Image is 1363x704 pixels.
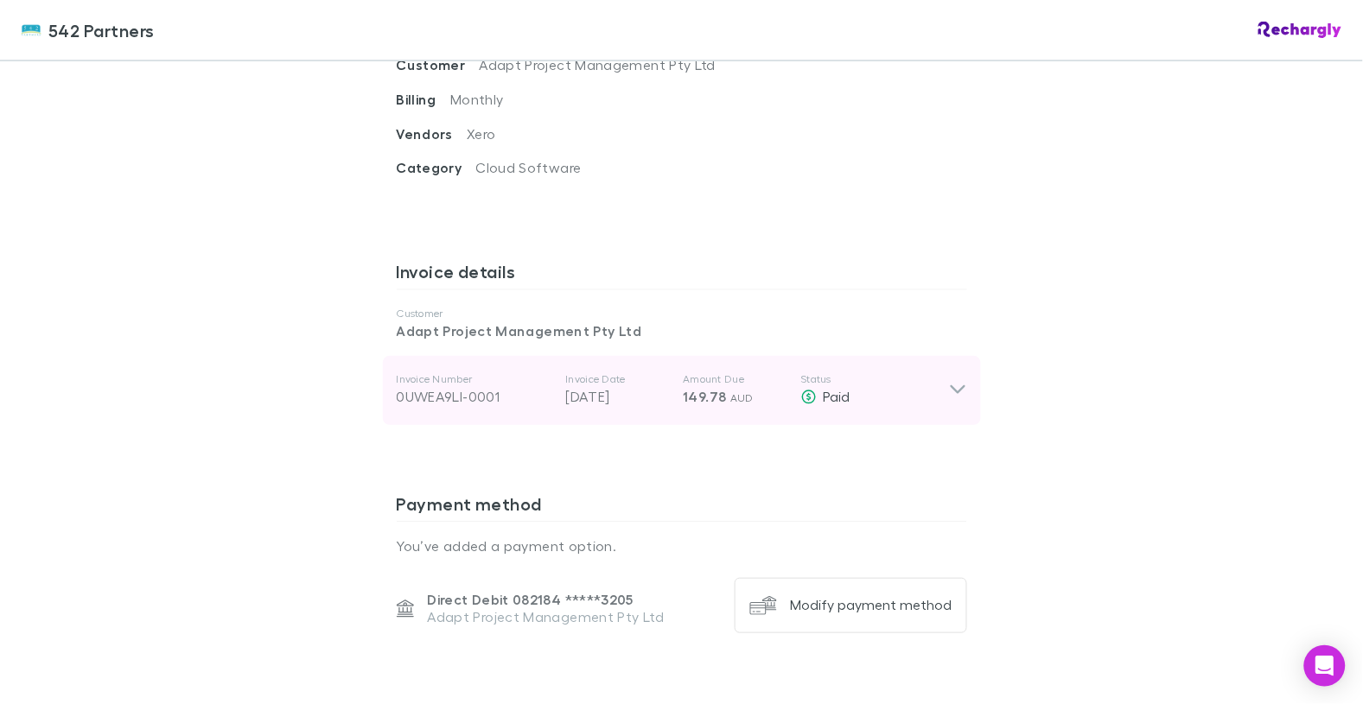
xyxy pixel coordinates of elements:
[383,356,981,425] div: Invoice Number0UWEA9LI-0001Invoice Date[DATE]Amount Due149.78 AUDStatusPaid
[397,308,967,321] p: Customer
[475,160,581,176] span: Cloud Software
[397,56,480,73] span: Customer
[735,578,967,633] button: Modify payment method
[684,389,727,406] span: 149.78
[21,20,41,41] img: 542 Partners's Logo
[791,597,952,614] div: Modify payment method
[566,373,670,387] p: Invoice Date
[397,373,552,387] p: Invoice Number
[428,592,665,609] p: Direct Debit 082184 ***** 3205
[479,56,716,73] span: Adapt Project Management Pty Ltd
[397,125,468,143] span: Vendors
[397,91,451,108] span: Billing
[1258,22,1342,39] img: Rechargly Logo
[450,91,504,107] span: Monthly
[730,392,754,405] span: AUD
[566,387,670,408] p: [DATE]
[397,494,967,522] h3: Payment method
[467,125,495,142] span: Xero
[801,373,949,387] p: Status
[397,160,476,177] span: Category
[749,592,777,619] img: Modify payment method's Logo
[48,17,155,43] span: 542 Partners
[684,373,787,387] p: Amount Due
[428,609,665,626] p: Adapt Project Management Pty Ltd
[824,389,850,405] span: Paid
[397,387,552,408] div: 0UWEA9LI-0001
[397,536,967,557] p: You’ve added a payment option.
[1304,645,1346,687] div: Open Intercom Messenger
[397,321,967,342] p: Adapt Project Management Pty Ltd
[397,262,967,289] h3: Invoice details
